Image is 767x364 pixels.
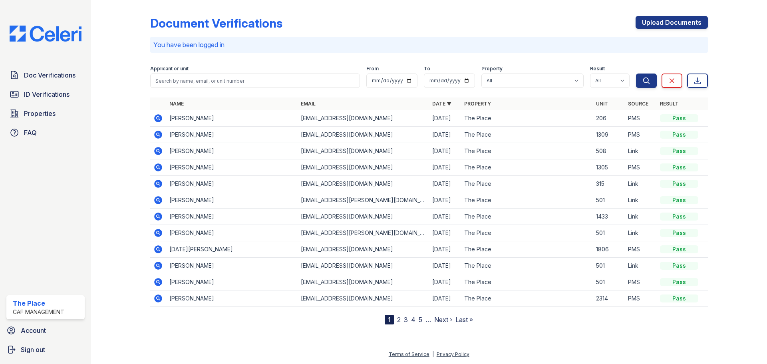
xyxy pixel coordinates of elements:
a: Date ▼ [432,101,451,107]
div: Pass [660,245,698,253]
td: 315 [593,176,625,192]
a: Name [169,101,184,107]
td: 501 [593,274,625,290]
td: 501 [593,225,625,241]
td: [PERSON_NAME] [166,159,298,176]
td: [EMAIL_ADDRESS][DOMAIN_NAME] [298,176,429,192]
td: PMS [625,127,657,143]
td: [EMAIL_ADDRESS][DOMAIN_NAME] [298,290,429,307]
td: [PERSON_NAME] [166,110,298,127]
td: Link [625,192,657,209]
td: [DATE] [429,143,461,159]
a: Unit [596,101,608,107]
td: PMS [625,290,657,307]
td: The Place [461,209,592,225]
td: 1305 [593,159,625,176]
td: PMS [625,159,657,176]
td: The Place [461,176,592,192]
td: The Place [461,192,592,209]
a: Result [660,101,679,107]
td: 1433 [593,209,625,225]
label: From [366,66,379,72]
div: Pass [660,180,698,188]
a: Account [3,322,88,338]
span: Account [21,326,46,335]
div: Pass [660,163,698,171]
td: [DATE] [429,209,461,225]
td: [EMAIL_ADDRESS][DOMAIN_NAME] [298,127,429,143]
td: [PERSON_NAME] [166,127,298,143]
a: Terms of Service [389,351,429,357]
div: Pass [660,131,698,139]
div: Pass [660,278,698,286]
span: Doc Verifications [24,70,76,80]
td: The Place [461,241,592,258]
div: Pass [660,147,698,155]
td: [EMAIL_ADDRESS][PERSON_NAME][DOMAIN_NAME] [298,225,429,241]
td: [DATE] [429,176,461,192]
label: Result [590,66,605,72]
td: [DATE] [429,225,461,241]
td: [DATE] [429,241,461,258]
td: 501 [593,258,625,274]
td: [PERSON_NAME] [166,143,298,159]
td: [DATE] [429,274,461,290]
td: Link [625,143,657,159]
td: [EMAIL_ADDRESS][PERSON_NAME][DOMAIN_NAME] [298,192,429,209]
button: Sign out [3,342,88,358]
td: The Place [461,110,592,127]
td: The Place [461,290,592,307]
td: [DATE] [429,110,461,127]
td: [PERSON_NAME] [166,225,298,241]
a: Next › [434,316,452,324]
td: [EMAIL_ADDRESS][DOMAIN_NAME] [298,241,429,258]
div: Document Verifications [150,16,282,30]
a: Last » [455,316,473,324]
a: Properties [6,105,85,121]
a: Privacy Policy [437,351,469,357]
a: Email [301,101,316,107]
a: ID Verifications [6,86,85,102]
td: [DATE] [429,127,461,143]
td: 501 [593,192,625,209]
td: Link [625,258,657,274]
td: The Place [461,274,592,290]
a: 2 [397,316,401,324]
label: Property [481,66,503,72]
span: Sign out [21,345,45,354]
span: Properties [24,109,56,118]
td: The Place [461,258,592,274]
input: Search by name, email, or unit number [150,74,360,88]
a: Property [464,101,491,107]
td: [EMAIL_ADDRESS][DOMAIN_NAME] [298,143,429,159]
td: [PERSON_NAME] [166,274,298,290]
td: [PERSON_NAME] [166,258,298,274]
div: 1 [385,315,394,324]
td: [PERSON_NAME] [166,192,298,209]
p: You have been logged in [153,40,705,50]
td: [DATE] [429,258,461,274]
div: Pass [660,229,698,237]
td: [DATE] [429,192,461,209]
td: [DATE][PERSON_NAME] [166,241,298,258]
a: Upload Documents [636,16,708,29]
td: [DATE] [429,159,461,176]
td: [EMAIL_ADDRESS][DOMAIN_NAME] [298,258,429,274]
td: [EMAIL_ADDRESS][DOMAIN_NAME] [298,159,429,176]
td: [EMAIL_ADDRESS][DOMAIN_NAME] [298,110,429,127]
a: 3 [404,316,408,324]
td: PMS [625,110,657,127]
td: 206 [593,110,625,127]
td: The Place [461,225,592,241]
label: To [424,66,430,72]
td: Link [625,225,657,241]
a: Doc Verifications [6,67,85,83]
div: The Place [13,298,64,308]
td: 2314 [593,290,625,307]
td: 1309 [593,127,625,143]
span: ID Verifications [24,90,70,99]
td: [DATE] [429,290,461,307]
td: 508 [593,143,625,159]
td: PMS [625,274,657,290]
td: [EMAIL_ADDRESS][DOMAIN_NAME] [298,274,429,290]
